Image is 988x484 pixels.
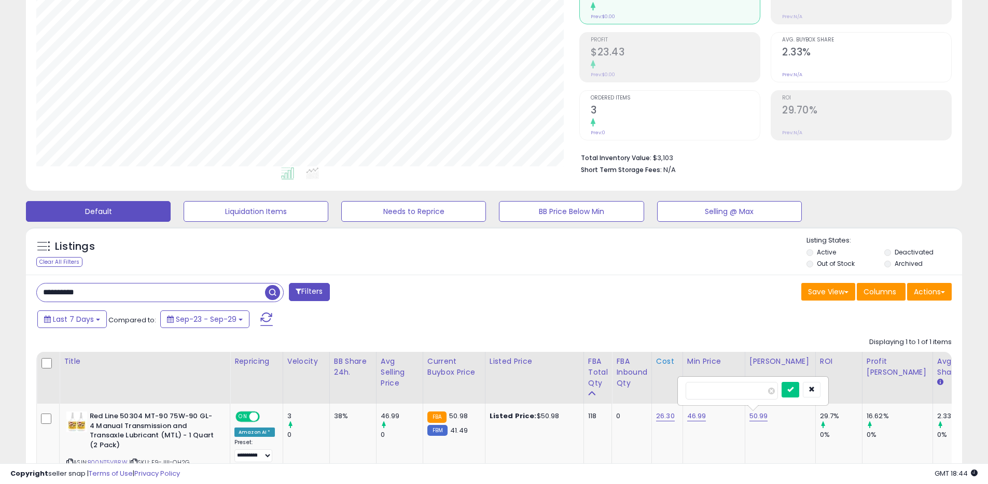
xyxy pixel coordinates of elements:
div: Displaying 1 to 1 of 1 items [869,337,952,347]
label: Out of Stock [817,259,855,268]
button: Last 7 Days [37,310,107,328]
span: N/A [663,165,676,175]
button: Needs to Reprice [341,201,486,222]
div: FBA inbound Qty [616,356,647,389]
span: 50.98 [449,411,468,421]
h2: $23.43 [591,46,760,60]
div: Listed Price [490,356,579,367]
b: Listed Price: [490,411,537,421]
div: 118 [588,411,604,421]
button: Selling @ Max [657,201,802,222]
h2: 2.33% [782,46,951,60]
div: 0 [616,411,644,421]
span: Profit [591,37,760,43]
span: Last 7 Days [53,314,94,324]
button: BB Price Below Min [499,201,644,222]
div: 29.7% [820,411,862,421]
span: | SKU: F9-JIII-QH2G [129,458,189,466]
div: [PERSON_NAME] [749,356,811,367]
img: 41bMmZLuvzL._SL40_.jpg [66,411,87,432]
h5: Listings [55,239,95,254]
small: Prev: $0.00 [591,13,615,20]
div: Velocity [287,356,325,367]
b: Red Line 50304 MT-90 75W-90 GL-4 Manual Transmission and Transaxle Lubricant (MTL) - 1 Quart (2 P... [90,411,216,452]
small: Prev: $0.00 [591,72,615,78]
div: Current Buybox Price [427,356,481,378]
h2: 29.70% [782,104,951,118]
a: 26.30 [656,411,675,421]
div: Avg Selling Price [381,356,419,389]
span: Ordered Items [591,95,760,101]
small: Prev: N/A [782,13,802,20]
button: Sep-23 - Sep-29 [160,310,249,328]
span: Columns [864,287,896,297]
div: Amazon AI * [234,428,275,437]
button: Default [26,201,171,222]
small: Prev: N/A [782,72,802,78]
small: Prev: N/A [782,130,802,136]
span: ROI [782,95,951,101]
button: Columns [857,283,906,301]
h2: 3 [591,104,760,118]
small: Prev: 0 [591,130,605,136]
button: Filters [289,283,329,301]
small: FBA [427,411,447,423]
div: 46.99 [381,411,423,421]
div: Title [64,356,226,367]
div: 0% [867,430,933,439]
span: 41.49 [450,425,468,435]
span: 2025-10-7 18:44 GMT [935,468,978,478]
label: Active [817,248,836,257]
label: Archived [895,259,923,268]
a: Terms of Use [89,468,133,478]
span: ON [236,412,249,421]
b: Total Inventory Value: [581,153,651,162]
li: $3,103 [581,151,944,163]
span: Compared to: [108,315,156,325]
div: 0% [820,430,862,439]
span: OFF [258,412,275,421]
div: 0% [937,430,979,439]
span: Avg. Buybox Share [782,37,951,43]
small: FBM [427,425,448,436]
div: Profit [PERSON_NAME] [867,356,928,378]
b: Short Term Storage Fees: [581,165,662,174]
button: Actions [907,283,952,301]
div: $50.98 [490,411,576,421]
a: Privacy Policy [134,468,180,478]
div: FBA Total Qty [588,356,608,389]
div: Preset: [234,439,275,462]
div: 0 [287,430,329,439]
div: Clear All Filters [36,257,82,267]
small: Avg BB Share. [937,378,943,387]
button: Liquidation Items [184,201,328,222]
div: BB Share 24h. [334,356,372,378]
div: 0 [381,430,423,439]
div: 2.33% [937,411,979,421]
div: 38% [334,411,368,421]
div: Cost [656,356,678,367]
a: 46.99 [687,411,706,421]
strong: Copyright [10,468,48,478]
div: Avg BB Share [937,356,975,378]
p: Listing States: [806,236,962,246]
label: Deactivated [895,248,934,257]
a: B00NT5V8RW [88,458,128,467]
a: 50.99 [749,411,768,421]
div: ROI [820,356,858,367]
span: Sep-23 - Sep-29 [176,314,236,324]
div: 16.62% [867,411,933,421]
div: seller snap | | [10,469,180,479]
div: Min Price [687,356,741,367]
div: Repricing [234,356,279,367]
div: 3 [287,411,329,421]
button: Save View [801,283,855,301]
